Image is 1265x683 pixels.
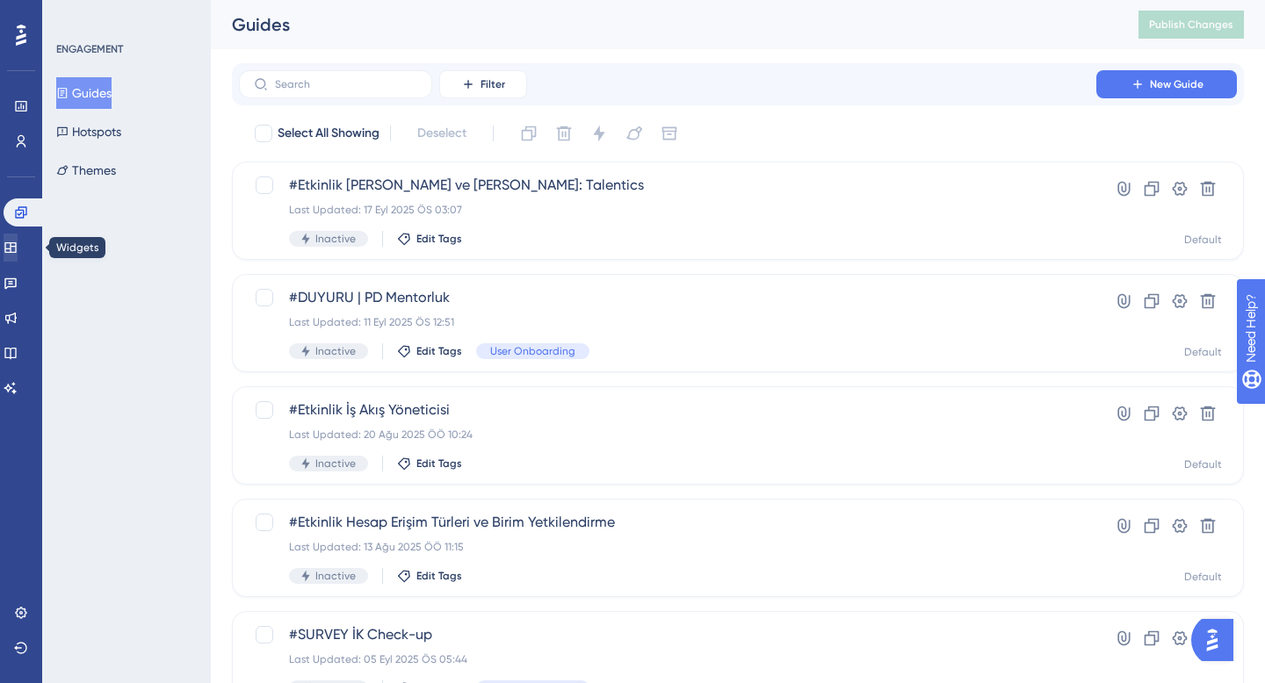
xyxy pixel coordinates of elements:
span: New Guide [1150,77,1204,91]
span: Edit Tags [416,457,462,471]
button: Guides [56,77,112,109]
span: Deselect [417,123,466,144]
div: Guides [232,12,1095,37]
span: #Etkinlik İş Akış Yöneticisi [289,399,1046,421]
button: Deselect [401,118,482,149]
button: Themes [56,155,116,186]
iframe: UserGuiding AI Assistant Launcher [1191,614,1244,666]
button: Edit Tags [397,344,462,358]
span: Inactive [315,232,356,246]
div: Last Updated: 11 Eyl 2025 ÖS 12:51 [289,315,1046,329]
span: User Onboarding [490,344,575,358]
button: Filter [439,70,527,98]
span: Publish Changes [1149,18,1233,32]
span: Edit Tags [416,232,462,246]
div: Default [1184,233,1222,247]
div: Default [1184,570,1222,584]
span: Inactive [315,569,356,583]
span: Select All Showing [278,123,379,144]
div: Last Updated: 17 Eyl 2025 ÖS 03:07 [289,203,1046,217]
div: Default [1184,345,1222,359]
button: New Guide [1096,70,1237,98]
span: Edit Tags [416,344,462,358]
input: Search [275,78,417,90]
span: #Etkinlik Hesap Erişim Türleri ve Birim Yetkilendirme [289,512,1046,533]
span: Inactive [315,457,356,471]
div: Last Updated: 20 Ağu 2025 ÖÖ 10:24 [289,428,1046,442]
span: Filter [481,77,505,91]
button: Publish Changes [1138,11,1244,39]
button: Hotspots [56,116,121,147]
button: Edit Tags [397,457,462,471]
div: Default [1184,457,1222,471]
span: #Etkinlik [PERSON_NAME] ve [PERSON_NAME]: Talentics [289,175,1046,196]
div: Last Updated: 05 Eyl 2025 ÖS 05:44 [289,652,1046,666]
div: Last Updated: 13 Ağu 2025 ÖÖ 11:15 [289,540,1046,554]
span: Edit Tags [416,569,462,583]
button: Edit Tags [397,232,462,246]
div: ENGAGEMENT [56,42,123,56]
span: Need Help? [41,4,110,25]
span: #SURVEY İK Check-up [289,624,1046,645]
span: #DUYURU | PD Mentorluk [289,287,1046,308]
button: Edit Tags [397,569,462,583]
span: Inactive [315,344,356,358]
